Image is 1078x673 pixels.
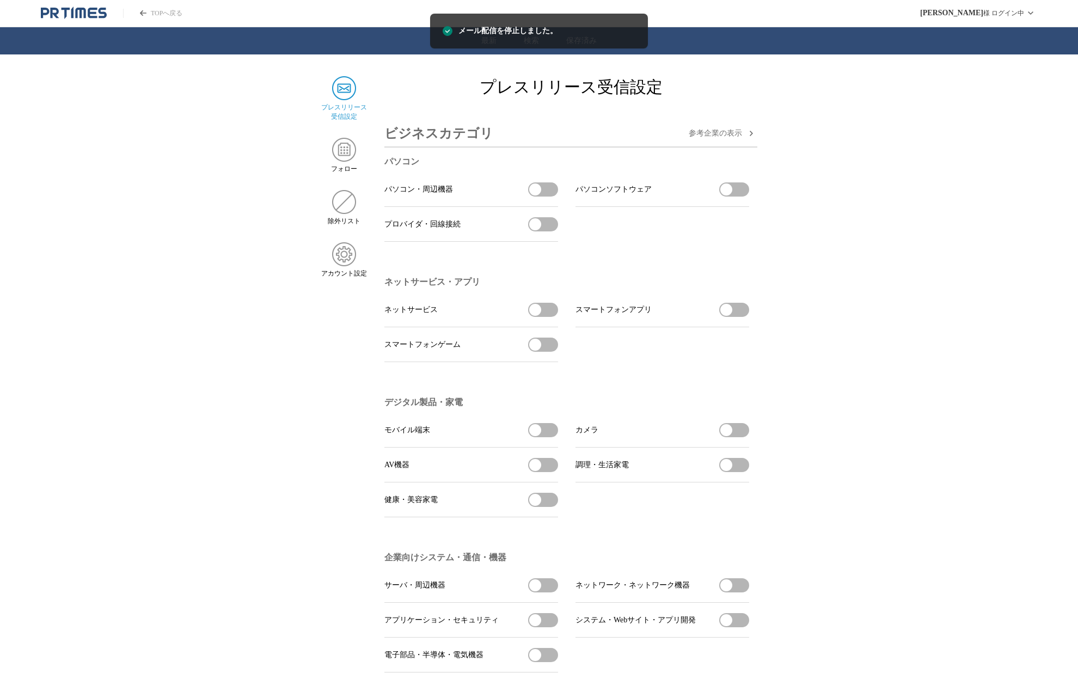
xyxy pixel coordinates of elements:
[384,615,499,625] span: アプリケーション・セキュリティ
[384,219,461,229] span: プロバイダ・回線接続
[328,217,360,226] span: 除外リスト
[689,129,742,138] span: 参考企業の 表示
[384,650,483,660] span: 電子部品・半導体・電気機器
[384,460,409,470] span: AV機器
[575,460,629,470] span: 調理・生活家電
[575,580,690,590] span: ネットワーク・ネットワーク機器
[332,190,356,214] img: 除外リスト
[41,7,107,20] a: PR TIMESのトップページはこちら
[384,580,445,590] span: サーバ・周辺機器
[384,277,749,288] h3: ネットサービス・アプリ
[321,138,367,174] a: フォローフォロー
[321,242,367,278] a: アカウント設定アカウント設定
[920,9,983,17] span: [PERSON_NAME]
[321,269,367,278] span: アカウント設定
[384,495,438,505] span: 健康・美容家電
[575,425,598,435] span: カメラ
[321,76,367,121] a: プレスリリース 受信設定プレスリリース 受信設定
[331,164,357,174] span: フォロー
[575,185,652,194] span: パソコンソフトウェア
[384,425,430,435] span: モバイル端末
[332,242,356,266] img: アカウント設定
[321,103,367,121] span: プレスリリース 受信設定
[332,138,356,162] img: フォロー
[384,552,749,564] h3: 企業向けシステム・通信・機器
[321,190,367,226] a: 除外リスト除外リスト
[384,76,757,99] h2: プレスリリース受信設定
[575,305,652,315] span: スマートフォンアプリ
[384,340,461,350] span: スマートフォンゲーム
[384,156,749,168] h3: パソコン
[384,120,493,146] h3: ビジネスカテゴリ
[332,76,356,100] img: プレスリリース 受信設定
[384,397,749,408] h3: デジタル製品・家電
[384,305,438,315] span: ネットサービス
[384,185,453,194] span: パソコン・周辺機器
[575,615,696,625] span: システム・Webサイト・アプリ開発
[123,9,182,18] a: PR TIMESのトップページはこちら
[689,127,757,140] button: 参考企業の表示
[458,25,558,37] span: メール配信を停止しました。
